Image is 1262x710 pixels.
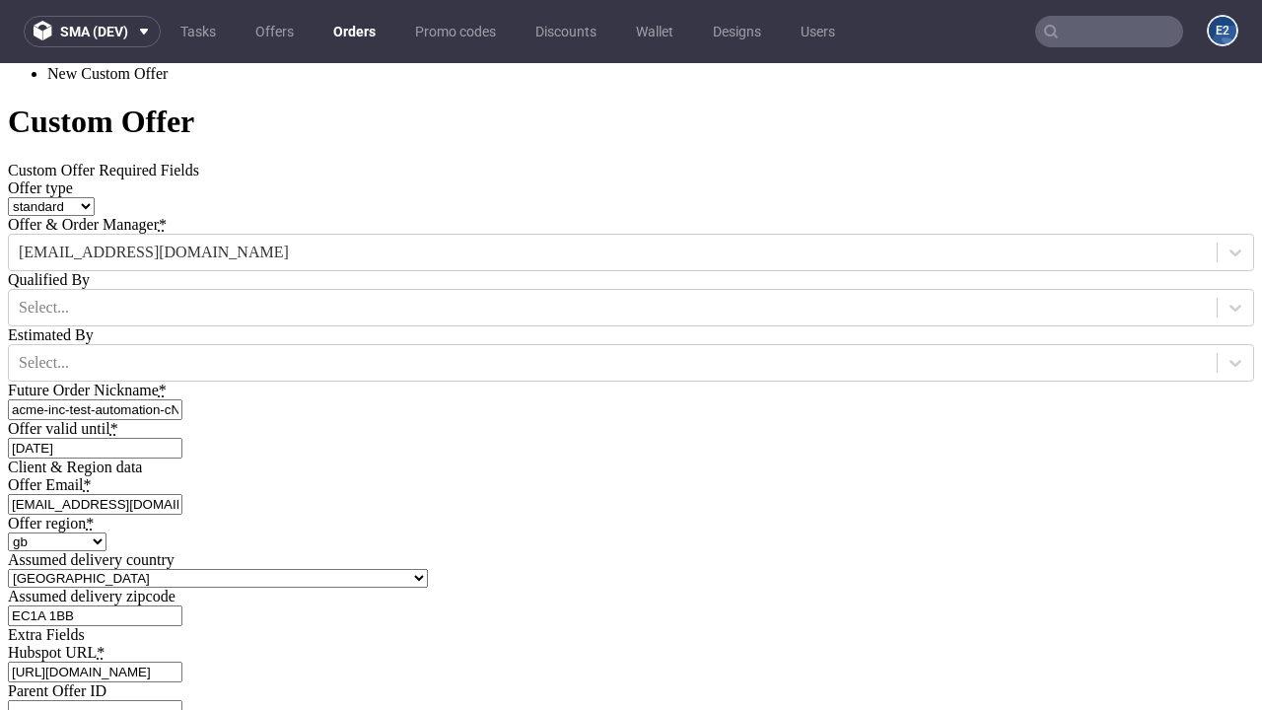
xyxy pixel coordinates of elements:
[60,25,128,38] span: sma (dev)
[110,357,118,374] abbr: required
[8,357,118,374] label: Offer valid until
[701,16,773,47] a: Designs
[159,319,167,335] abbr: required
[47,2,1254,20] li: New Custom Offer
[8,263,94,280] label: Estimated By
[84,413,92,430] abbr: required
[524,16,608,47] a: Discounts
[8,319,167,335] label: Future Order Nickname
[159,153,167,170] abbr: required
[86,452,94,468] abbr: required
[8,395,142,412] span: Client & Region data
[169,16,228,47] a: Tasks
[244,16,306,47] a: Offers
[321,16,387,47] a: Orders
[8,153,167,170] label: Offer & Order Manager
[624,16,685,47] a: Wallet
[8,40,1254,77] h1: Custom Offer
[8,116,73,133] label: Offer type
[8,581,105,598] label: Hubspot URL
[8,336,182,357] input: Short company name, ie.: 'coca-cola-inc'. Allowed characters: letters, digits, - and _
[8,99,199,115] span: Custom Offer Required Fields
[789,16,847,47] a: Users
[8,452,94,468] label: Offer region
[8,488,175,505] label: Assumed delivery country
[8,619,106,636] label: Parent Offer ID
[8,563,85,580] span: Extra Fields
[24,16,161,47] button: sma (dev)
[8,525,175,541] label: Assumed delivery zipcode
[8,208,90,225] label: Qualified By
[1209,17,1236,44] figcaption: e2
[403,16,508,47] a: Promo codes
[8,413,92,430] label: Offer Email
[97,581,105,598] abbr: required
